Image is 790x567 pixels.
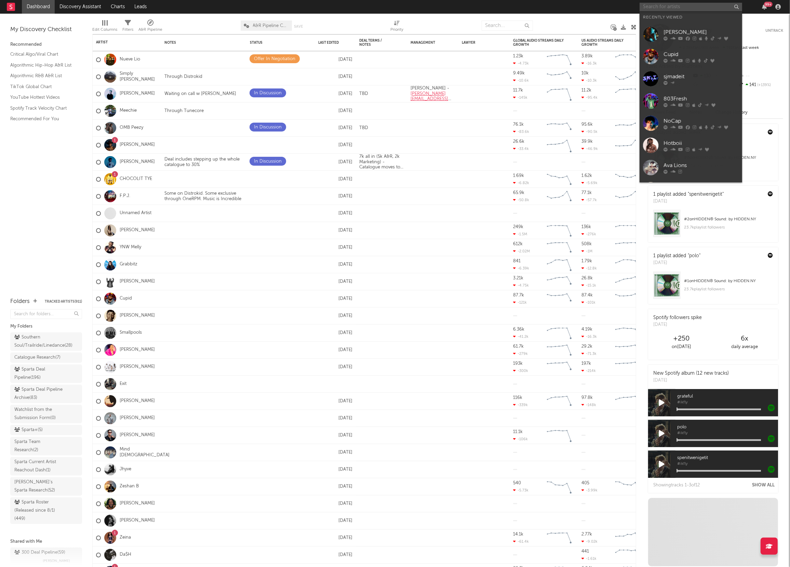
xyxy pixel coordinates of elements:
div: -5.69k [581,181,598,185]
div: 1 playlist added [653,252,700,260]
div: Shared with Me [10,538,82,546]
div: Sparta Deal Pipeline ( 196 ) [14,365,63,382]
span: [PERSON_NAME] [43,557,70,565]
div: [PERSON_NAME]'s Sparta Research ( 52 ) [14,478,63,495]
div: 1.23k [513,54,523,58]
svg: Chart title [544,427,575,444]
svg: Chart title [612,324,643,342]
div: Ava Lions [664,161,739,169]
a: Catalogue Research(7) [10,352,82,363]
svg: Chart title [544,222,575,239]
div: My Folders [10,322,82,331]
div: 11.2k [581,88,591,93]
a: Cupid [640,45,742,68]
svg: Chart title [612,68,643,85]
div: 2.77k [581,532,592,537]
div: TBD [356,91,372,97]
div: Lawyer [462,41,496,45]
div: 97.8k [581,396,593,400]
div: [DATE] [318,278,352,286]
div: daily average [713,343,776,351]
div: -16.3k [581,61,597,66]
a: Unnamed Artist [120,210,151,216]
div: [DATE] [318,90,352,98]
svg: Chart title [612,547,643,564]
svg: Chart title [544,273,575,290]
div: -61.4k [513,539,529,544]
a: Sparta+(5) [10,425,82,435]
div: -339k [513,403,528,407]
div: Recently Viewed [643,13,739,22]
div: 14.1k [513,532,523,537]
div: -16.3k [581,334,597,339]
a: [PERSON_NAME] [120,432,155,438]
svg: Chart title [544,171,575,188]
div: 23.7k playlist followers [684,285,773,293]
div: Last Edited [318,41,342,45]
div: [DATE] [318,158,352,166]
a: Da$H [120,552,131,558]
div: -33.4k [513,147,529,151]
div: Filters [122,26,133,34]
div: -71.3k [581,351,597,356]
div: 6.36k [513,327,524,332]
div: -15.1k [581,283,596,288]
div: 99 + [764,2,773,7]
div: Notes [164,41,233,45]
a: [PERSON_NAME] [120,518,155,524]
div: [DATE] [318,363,352,371]
div: # 2 on HIDDEN® Sound: by HIDDEN.NY [684,215,773,223]
div: [PERSON_NAME] [664,28,739,36]
div: -276k [581,232,596,236]
div: [PERSON_NAME] - [407,86,458,102]
a: Sparta Deal Pipeline(196) [10,364,82,383]
div: 39.9k [581,139,593,144]
div: [DATE] [318,414,352,423]
div: Sparta Roster (Released since 8/1) ( 449 ) [14,498,63,523]
div: 76.1k [513,122,524,127]
span: A&R Pipeline Collaboration Official [253,24,289,28]
div: 193k [513,361,523,366]
a: Watchlist from the Submission Form(0) [10,405,82,423]
svg: Chart title [612,359,643,376]
div: 197k [581,361,591,366]
div: 508k [581,242,592,246]
a: Zeina [120,535,131,541]
div: on [DATE] [650,343,713,351]
div: -46.9k [581,147,598,151]
button: Untrack [765,27,783,34]
div: Cupid [664,50,739,58]
div: Filters [122,17,133,37]
div: 95.6k [581,122,593,127]
a: Grabbitz [120,262,137,267]
div: [DATE] [318,209,352,218]
div: Catalogue Research ( 7 ) [14,354,61,362]
a: [PERSON_NAME] [120,279,155,285]
div: 1 playlist added [653,191,724,198]
div: Status [250,41,294,45]
div: Through Tunecore [161,108,207,114]
div: 87.4k [581,293,593,298]
div: 1.79k [581,259,592,263]
input: Search... [482,20,533,31]
a: Sparta Team Research(2) [10,437,82,455]
a: Meechie [120,108,137,114]
div: 7k all in (5k A&R, 2k Marketing) - Catalogue moves to 70/30 [356,154,407,170]
a: Sparta Roster (Released since 8/1)(449) [10,497,82,524]
div: -145k [513,95,527,100]
div: Edit Columns [92,17,117,37]
a: Recommended For You [10,115,75,123]
div: In Discussion [254,89,282,97]
svg: Chart title [544,529,575,547]
div: Priority [390,17,403,37]
svg: Chart title [544,188,575,205]
div: [DATE] [318,226,352,235]
a: [PERSON_NAME] [640,23,742,45]
div: Southern Soul/Trailride/Linedance ( 28 ) [14,333,72,350]
div: 4.19k [581,327,592,332]
div: 61.7k [513,344,524,349]
svg: Chart title [612,85,643,102]
svg: Chart title [612,273,643,290]
div: [DATE] [318,56,352,64]
div: sjmadeit [664,72,739,81]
